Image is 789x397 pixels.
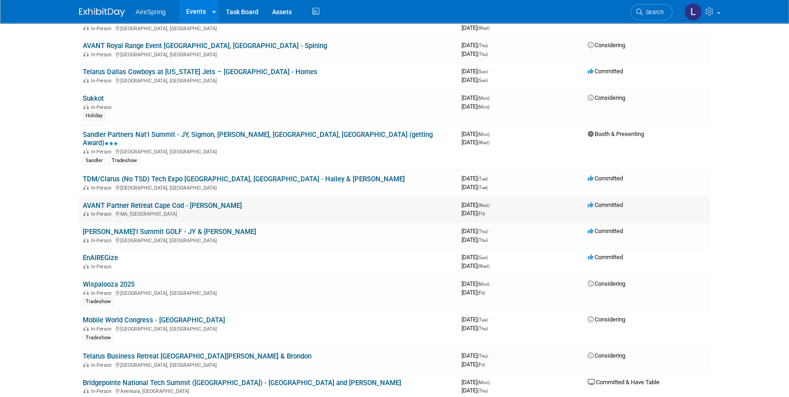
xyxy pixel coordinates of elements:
[462,316,490,323] span: [DATE]
[478,185,488,190] span: (Tue)
[489,352,490,359] span: -
[91,211,114,217] span: In-Person
[83,254,118,262] a: EnAIREGize
[83,316,225,324] a: Mobile World Congress - [GEOGRAPHIC_DATA]
[588,68,623,75] span: Committed
[83,78,89,82] img: In-Person Event
[83,326,89,331] img: In-Person Event
[83,52,89,56] img: In-Person Event
[83,298,113,306] div: Tradeshow
[478,132,489,137] span: (Mon)
[83,352,311,360] a: Telarus Business Retreat [GEOGRAPHIC_DATA][PERSON_NAME] & Brondon
[83,264,89,268] img: In-Person Event
[462,50,488,57] span: [DATE]
[136,8,166,16] span: AireSpring
[83,185,89,190] img: In-Person Event
[83,175,405,183] a: TDM/Clarus (No TSD) Tech Expo [GEOGRAPHIC_DATA], [GEOGRAPHIC_DATA] - Hailey & [PERSON_NAME]
[478,52,488,57] span: (Thu)
[478,282,489,287] span: (Mon)
[489,68,490,75] span: -
[83,157,106,165] div: Sandler
[462,352,490,359] span: [DATE]
[462,94,492,101] span: [DATE]
[83,104,89,109] img: In-Person Event
[91,26,114,32] span: In-Person
[83,334,113,342] div: Tradeshow
[83,289,454,296] div: [GEOGRAPHIC_DATA], [GEOGRAPHIC_DATA]
[91,264,114,270] span: In-Person
[462,42,490,49] span: [DATE]
[478,326,488,331] span: (Thu)
[91,362,114,368] span: In-Person
[489,228,490,234] span: -
[489,175,490,182] span: -
[83,228,256,236] a: [PERSON_NAME]'l Summit GOLF - JY & [PERSON_NAME]
[91,104,114,110] span: In-Person
[478,26,489,31] span: (Wed)
[478,380,489,385] span: (Mon)
[91,149,114,155] span: In-Person
[588,254,623,261] span: Committed
[491,94,492,101] span: -
[83,361,454,368] div: [GEOGRAPHIC_DATA], [GEOGRAPHIC_DATA]
[83,238,89,242] img: In-Person Event
[91,388,114,394] span: In-Person
[478,229,488,234] span: (Thu)
[83,210,454,217] div: MA, [GEOGRAPHIC_DATA]
[462,175,490,182] span: [DATE]
[588,352,625,359] span: Considering
[83,131,433,147] a: Sandler Partners Nat'l Summit - JY, Sigmon, [PERSON_NAME], [GEOGRAPHIC_DATA], [GEOGRAPHIC_DATA] (...
[684,3,702,21] img: Lisa Chow
[478,140,489,145] span: (Wed)
[491,379,492,386] span: -
[462,254,490,261] span: [DATE]
[83,16,219,24] a: DFW Technology Prayer Breakfast - Petschel
[491,201,492,208] span: -
[83,42,327,50] a: AVANT Royal Range Event [GEOGRAPHIC_DATA], [GEOGRAPHIC_DATA] - Spining
[588,228,623,234] span: Committed
[83,290,89,295] img: In-Person Event
[462,379,492,386] span: [DATE]
[83,325,454,332] div: [GEOGRAPHIC_DATA], [GEOGRAPHIC_DATA]
[478,290,485,295] span: (Fri)
[489,42,490,49] span: -
[478,353,488,359] span: (Thu)
[91,238,114,244] span: In-Person
[462,228,490,234] span: [DATE]
[489,316,490,323] span: -
[83,76,454,84] div: [GEOGRAPHIC_DATA], [GEOGRAPHIC_DATA]
[83,362,89,367] img: In-Person Event
[462,103,489,110] span: [DATE]
[83,24,454,32] div: [GEOGRAPHIC_DATA], [GEOGRAPHIC_DATA]
[83,26,89,30] img: In-Person Event
[478,43,488,48] span: (Thu)
[83,388,89,393] img: In-Person Event
[83,112,105,120] div: Holiday
[588,175,623,182] span: Committed
[462,139,489,146] span: [DATE]
[462,387,488,394] span: [DATE]
[91,185,114,191] span: In-Person
[83,68,317,76] a: Telarus Dallas Cowboys at [US_STATE] Jets – [GEOGRAPHIC_DATA] - Homes
[489,254,490,261] span: -
[109,157,140,165] div: Tradeshow
[462,76,488,83] span: [DATE]
[83,236,454,244] div: [GEOGRAPHIC_DATA], [GEOGRAPHIC_DATA]
[83,387,454,394] div: Aventura, [GEOGRAPHIC_DATA]
[491,131,492,137] span: -
[91,52,114,58] span: In-Person
[643,9,664,16] span: Search
[462,262,489,269] span: [DATE]
[588,280,625,287] span: Considering
[462,68,490,75] span: [DATE]
[462,201,492,208] span: [DATE]
[478,104,489,109] span: (Mon)
[83,50,454,58] div: [GEOGRAPHIC_DATA], [GEOGRAPHIC_DATA]
[588,94,625,101] span: Considering
[83,211,89,216] img: In-Person Event
[83,147,454,155] div: [GEOGRAPHIC_DATA], [GEOGRAPHIC_DATA]
[83,184,454,191] div: [GEOGRAPHIC_DATA], [GEOGRAPHIC_DATA]
[462,210,485,217] span: [DATE]
[83,94,104,103] a: Sukkot
[462,361,485,368] span: [DATE]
